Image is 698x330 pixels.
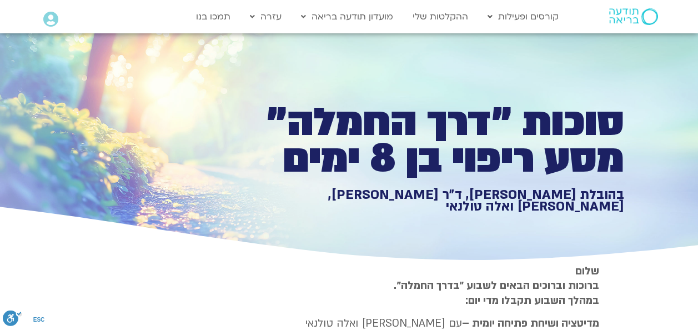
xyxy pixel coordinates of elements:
[609,8,658,25] img: תודעה בריאה
[575,264,599,278] strong: שלום
[239,189,624,213] h1: בהובלת [PERSON_NAME], ד״ר [PERSON_NAME], [PERSON_NAME] ואלה טולנאי
[407,6,474,27] a: ההקלטות שלי
[239,104,624,177] h1: סוכות ״דרך החמלה״ מסע ריפוי בן 8 ימים
[394,278,599,307] strong: ברוכות וברוכים הבאים לשבוע ״בדרך החמלה״. במהלך השבוע תקבלו מדי יום:
[295,6,399,27] a: מועדון תודעה בריאה
[190,6,236,27] a: תמכו בנו
[482,6,564,27] a: קורסים ופעילות
[244,6,287,27] a: עזרה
